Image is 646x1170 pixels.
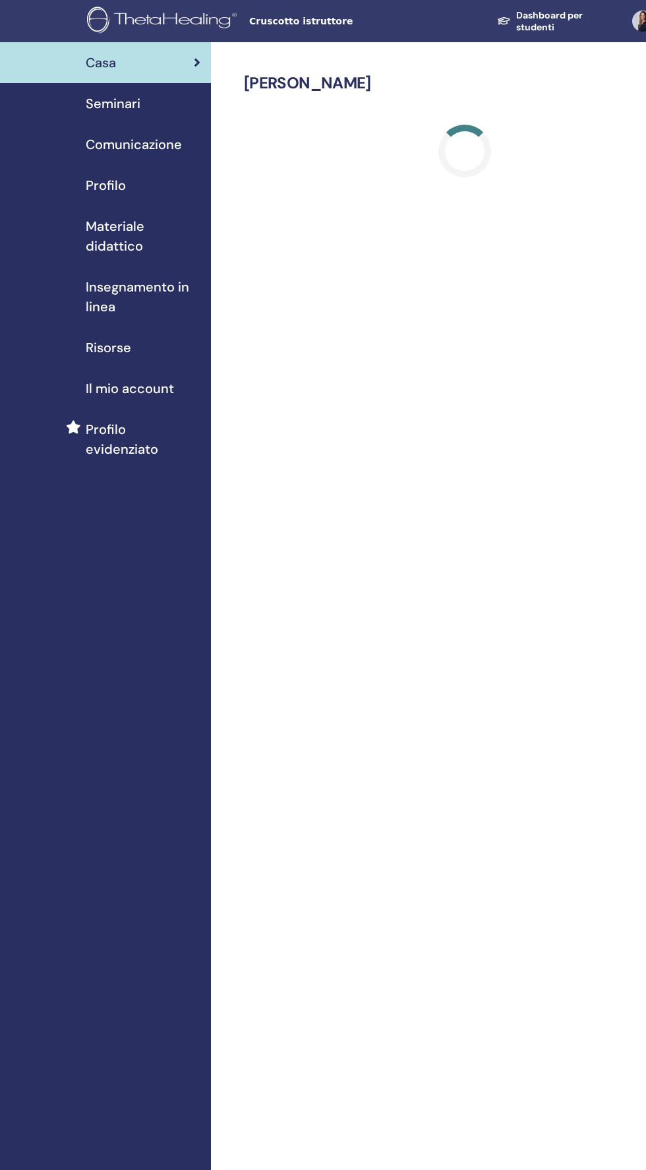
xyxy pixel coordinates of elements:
span: Cruscotto istruttore [249,15,447,28]
span: Comunicazione [86,135,182,154]
span: Risorse [86,338,131,357]
span: Seminari [86,94,140,113]
span: Profilo evidenziato [86,419,200,459]
span: Materiale didattico [86,216,200,256]
span: Profilo [86,175,126,195]
img: graduation-cap-white.svg [497,16,511,26]
img: logo.png [87,7,241,36]
span: Il mio account [86,379,174,398]
span: Casa [86,53,116,73]
span: Insegnamento in linea [86,277,200,317]
a: Dashboard per studenti [486,3,622,40]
